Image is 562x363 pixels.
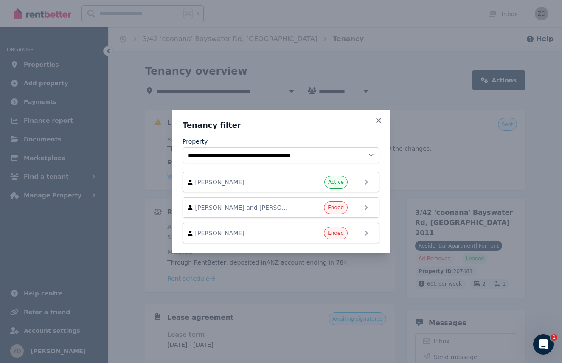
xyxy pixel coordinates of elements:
[551,334,557,341] span: 1
[195,229,292,237] span: [PERSON_NAME]
[328,230,344,236] span: Ended
[183,120,379,130] h3: Tenancy filter
[183,172,379,192] a: [PERSON_NAME]Active
[328,179,344,186] span: Active
[183,137,208,146] label: Property
[533,334,554,355] iframe: Intercom live chat
[183,197,379,218] a: [PERSON_NAME] and [PERSON_NAME]Ended
[328,204,344,211] span: Ended
[195,203,292,212] span: [PERSON_NAME] and [PERSON_NAME]
[183,223,379,243] a: [PERSON_NAME]Ended
[195,178,292,186] span: [PERSON_NAME]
